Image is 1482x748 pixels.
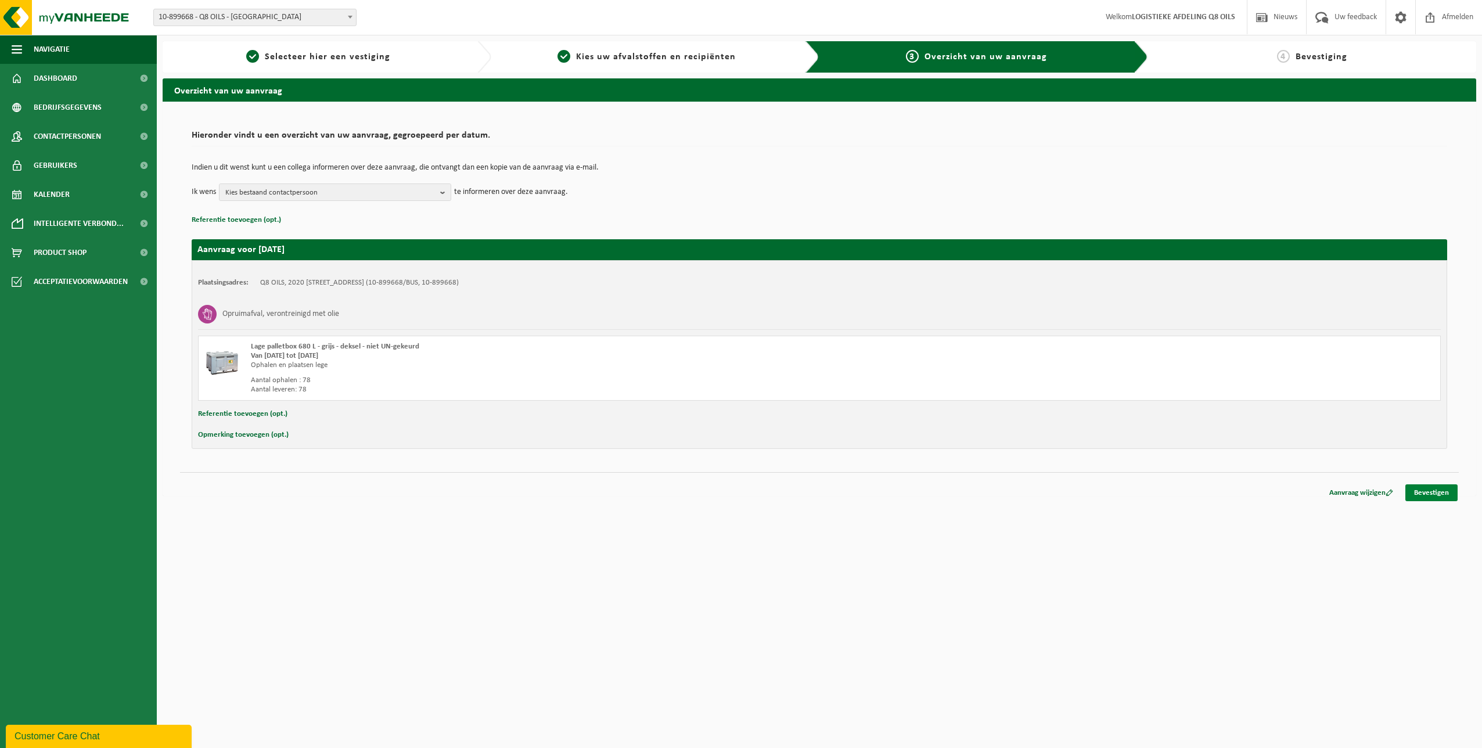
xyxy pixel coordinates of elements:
[34,209,124,238] span: Intelligente verbond...
[6,722,194,748] iframe: chat widget
[163,78,1476,101] h2: Overzicht van uw aanvraag
[497,50,797,64] a: 2Kies uw afvalstoffen en recipiënten
[251,385,866,394] div: Aantal leveren: 78
[154,9,356,26] span: 10-899668 - Q8 OILS - ANTWERPEN
[34,267,128,296] span: Acceptatievoorwaarden
[576,52,736,62] span: Kies uw afvalstoffen en recipiënten
[198,427,289,443] button: Opmerking toevoegen (opt.)
[153,9,357,26] span: 10-899668 - Q8 OILS - ANTWERPEN
[251,361,866,370] div: Ophalen en plaatsen lege
[1277,50,1290,63] span: 4
[197,245,285,254] strong: Aanvraag voor [DATE]
[34,180,70,209] span: Kalender
[34,151,77,180] span: Gebruikers
[222,305,339,323] h3: Opruimafval, verontreinigd met olie
[260,278,459,287] td: Q8 OILS, 2020 [STREET_ADDRESS] (10-899668/BUS, 10-899668)
[34,64,77,93] span: Dashboard
[251,352,318,359] strong: Van [DATE] tot [DATE]
[192,164,1447,172] p: Indien u dit wenst kunt u een collega informeren over deze aanvraag, die ontvangt dan een kopie v...
[246,50,259,63] span: 1
[225,184,436,202] span: Kies bestaand contactpersoon
[265,52,390,62] span: Selecteer hier een vestiging
[1132,13,1235,21] strong: LOGISTIEKE AFDELING Q8 OILS
[192,184,216,201] p: Ik wens
[198,279,249,286] strong: Plaatsingsadres:
[34,122,101,151] span: Contactpersonen
[192,131,1447,146] h2: Hieronder vindt u een overzicht van uw aanvraag, gegroepeerd per datum.
[34,35,70,64] span: Navigatie
[168,50,468,64] a: 1Selecteer hier een vestiging
[198,407,287,422] button: Referentie toevoegen (opt.)
[219,184,451,201] button: Kies bestaand contactpersoon
[557,50,570,63] span: 2
[906,50,919,63] span: 3
[251,376,866,385] div: Aantal ophalen : 78
[1321,484,1402,501] a: Aanvraag wijzigen
[251,343,419,350] span: Lage palletbox 680 L - grijs - deksel - niet UN-gekeurd
[204,342,239,377] img: PB-LB-0680-HPE-GY-11.png
[1296,52,1347,62] span: Bevestiging
[192,213,281,228] button: Referentie toevoegen (opt.)
[454,184,568,201] p: te informeren over deze aanvraag.
[1405,484,1458,501] a: Bevestigen
[34,93,102,122] span: Bedrijfsgegevens
[925,52,1047,62] span: Overzicht van uw aanvraag
[34,238,87,267] span: Product Shop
